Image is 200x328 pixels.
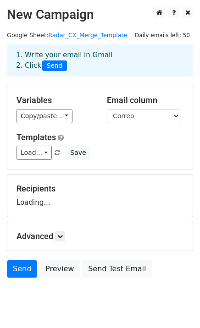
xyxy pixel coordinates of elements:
[66,146,90,160] button: Save
[17,109,72,123] a: Copy/paste...
[7,32,127,38] small: Google Sheet:
[107,95,183,105] h5: Email column
[132,32,193,38] a: Daily emails left: 50
[82,260,152,278] a: Send Test Email
[9,50,191,71] div: 1. Write your email in Gmail 2. Click
[7,7,193,22] h2: New Campaign
[48,32,127,38] a: Radar_CX_Merge_Template
[17,146,52,160] a: Load...
[7,260,37,278] a: Send
[132,30,193,40] span: Daily emails left: 50
[17,95,93,105] h5: Variables
[17,184,183,194] h5: Recipients
[17,184,183,208] div: Loading...
[17,132,56,142] a: Templates
[42,60,67,71] span: Send
[17,231,183,241] h5: Advanced
[39,260,80,278] a: Preview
